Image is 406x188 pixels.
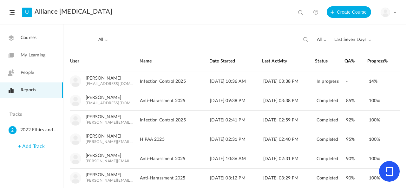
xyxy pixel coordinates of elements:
[263,91,315,110] div: [DATE] 03:38 PM
[317,149,345,168] div: Completed
[209,51,261,72] div: Date Started
[263,72,315,91] div: [DATE] 03:38 PM
[86,139,134,144] span: [PERSON_NAME][EMAIL_ADDRESS][DOMAIN_NAME]
[367,51,399,72] div: Progress%
[346,130,368,149] div: 95%
[70,75,81,87] img: user-image.png
[140,79,186,84] span: Infection Control 2025
[210,169,262,188] div: [DATE] 03:12 PM
[210,91,262,110] div: [DATE] 09:38 PM
[317,111,345,130] div: Completed
[140,118,186,123] span: Infection Control 2025
[210,149,262,168] div: [DATE] 10:36 AM
[263,149,315,168] div: [DATE] 02:31 PM
[317,169,345,188] div: Completed
[369,114,394,126] div: 100%
[35,8,112,16] a: Alliance [MEDICAL_DATA]
[70,153,81,164] img: user-image.png
[346,91,368,110] div: 85%
[22,8,32,17] a: U
[263,111,315,130] div: [DATE] 02:59 PM
[317,72,345,91] div: In progress
[369,76,394,87] div: 14%
[70,172,81,184] img: user-image.png
[317,130,345,149] div: Completed
[369,95,394,107] div: 100%
[21,87,36,94] span: Reports
[21,69,34,76] span: People
[346,72,368,91] div: -
[86,114,121,120] a: [PERSON_NAME]
[18,144,45,149] a: + Add Track
[86,159,134,163] span: [PERSON_NAME][EMAIL_ADDRESS][DOMAIN_NAME]
[262,51,314,72] div: Last Activity
[70,133,81,145] img: user-image.png
[327,6,371,18] button: Create Course
[381,8,390,17] img: user-image.png
[70,51,139,72] div: User
[21,52,45,59] span: My Learning
[20,126,61,134] span: 2022 Ethics and Mandatory Reporting
[210,72,262,91] div: [DATE] 10:36 AM
[263,169,315,188] div: [DATE] 03:29 PM
[10,112,52,117] h4: Tracks
[9,126,16,135] cite: 2
[86,134,121,139] a: [PERSON_NAME]
[70,114,81,126] img: user-image.png
[140,176,185,181] span: Anti-Harassment 2025
[334,37,371,42] span: Last Seven Days
[369,153,394,165] div: 100%
[317,37,326,42] span: all
[86,95,121,100] a: [PERSON_NAME]
[86,153,121,159] a: [PERSON_NAME]
[86,172,121,178] a: [PERSON_NAME]
[315,51,344,72] div: Status
[263,130,315,149] div: [DATE] 02:40 PM
[140,51,208,72] div: Name
[70,95,81,106] img: user-image.png
[346,111,368,130] div: 92%
[346,149,368,168] div: 90%
[369,134,394,145] div: 100%
[86,76,121,81] a: [PERSON_NAME]
[317,91,345,110] div: Completed
[86,101,134,105] span: [EMAIL_ADDRESS][DOMAIN_NAME]
[210,111,262,130] div: [DATE] 02:41 PM
[86,178,134,183] span: [PERSON_NAME][EMAIL_ADDRESS][DOMAIN_NAME]
[21,35,36,41] span: Courses
[86,81,134,86] span: [EMAIL_ADDRESS][DOMAIN_NAME]
[369,172,394,184] div: 100%
[140,137,165,142] span: HIPAA 2025
[344,51,367,72] div: QA%
[140,156,185,162] span: Anti-Harassment 2025
[86,120,134,125] span: [PERSON_NAME][EMAIL_ADDRESS][DOMAIN_NAME]
[140,98,185,104] span: Anti-Harassment 2025
[210,130,262,149] div: [DATE] 02:31 PM
[346,169,368,188] div: 90%
[98,37,108,42] span: All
